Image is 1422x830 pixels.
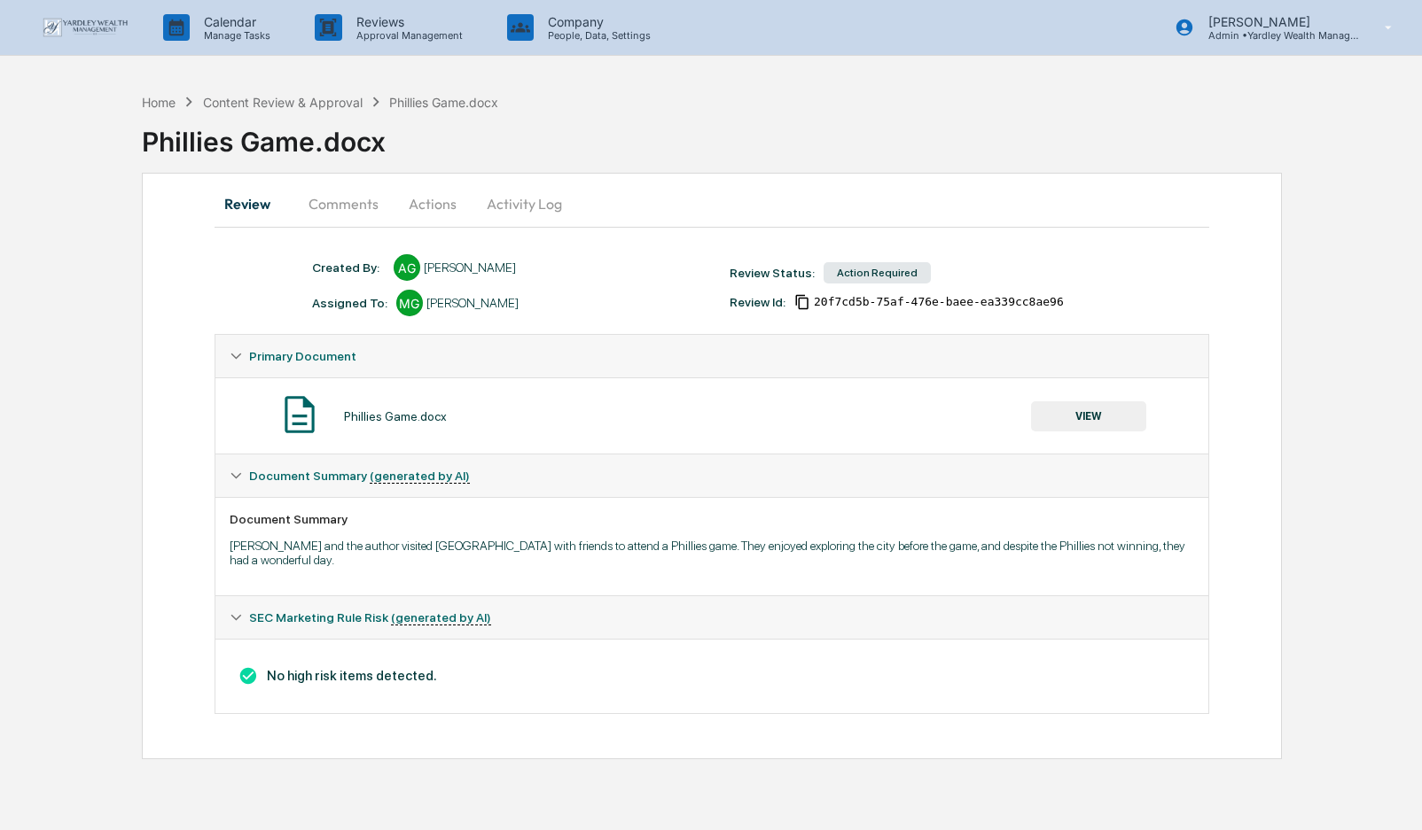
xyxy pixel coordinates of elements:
img: logo [43,18,128,37]
span: SEC Marketing Rule Risk [249,610,491,624]
div: Phillies Game.docx [389,95,498,110]
p: Company [534,14,660,29]
span: Primary Document [249,349,356,363]
div: Home [142,95,176,110]
u: (generated by AI) [370,469,470,484]
div: Review Id: [730,295,785,309]
div: secondary tabs example [215,182,1210,225]
p: Approval Management [342,29,472,42]
div: Assigned To: [312,296,387,310]
div: Review Status: [730,266,815,280]
div: Created By: ‎ ‎ [312,260,385,275]
div: Phillies Game.docx [142,112,1422,158]
p: Admin • Yardley Wealth Management [1194,29,1359,42]
button: Actions [393,182,473,225]
span: Copy Id [794,294,810,310]
u: (generated by AI) [391,610,491,625]
div: MG [396,290,423,316]
div: Primary Document [215,377,1209,454]
div: Phillies Game.docx [344,409,447,423]
div: Document Summary (generated by AI) [215,639,1209,713]
button: VIEW [1031,401,1146,431]
button: Review [215,182,294,225]
div: [PERSON_NAME] [424,260,516,275]
button: Comments [294,182,393,225]
span: Document Summary [249,469,470,483]
p: [PERSON_NAME] and the author visited [GEOGRAPHIC_DATA] with friends to attend a Phillies game. Th... [230,539,1195,567]
div: SEC Marketing Rule Risk (generated by AI) [215,596,1209,639]
span: 20f7cd5b-75af-476e-baee-ea339cc8ae96 [814,295,1064,309]
div: Document Summary (generated by AI) [215,454,1209,497]
h3: No high risk items detected. [230,666,1195,686]
p: Manage Tasks [190,29,279,42]
p: Calendar [190,14,279,29]
p: [PERSON_NAME] [1194,14,1359,29]
div: Document Summary [230,512,1195,526]
p: Reviews [342,14,472,29]
div: [PERSON_NAME] [426,296,519,310]
p: People, Data, Settings [534,29,660,42]
div: Primary Document [215,335,1209,377]
img: Document Icon [277,392,322,437]
div: Document Summary (generated by AI) [215,497,1209,595]
div: AG [394,254,420,281]
button: Activity Log [473,182,576,225]
div: Action Required [824,262,931,283]
div: Content Review & Approval [203,95,363,110]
